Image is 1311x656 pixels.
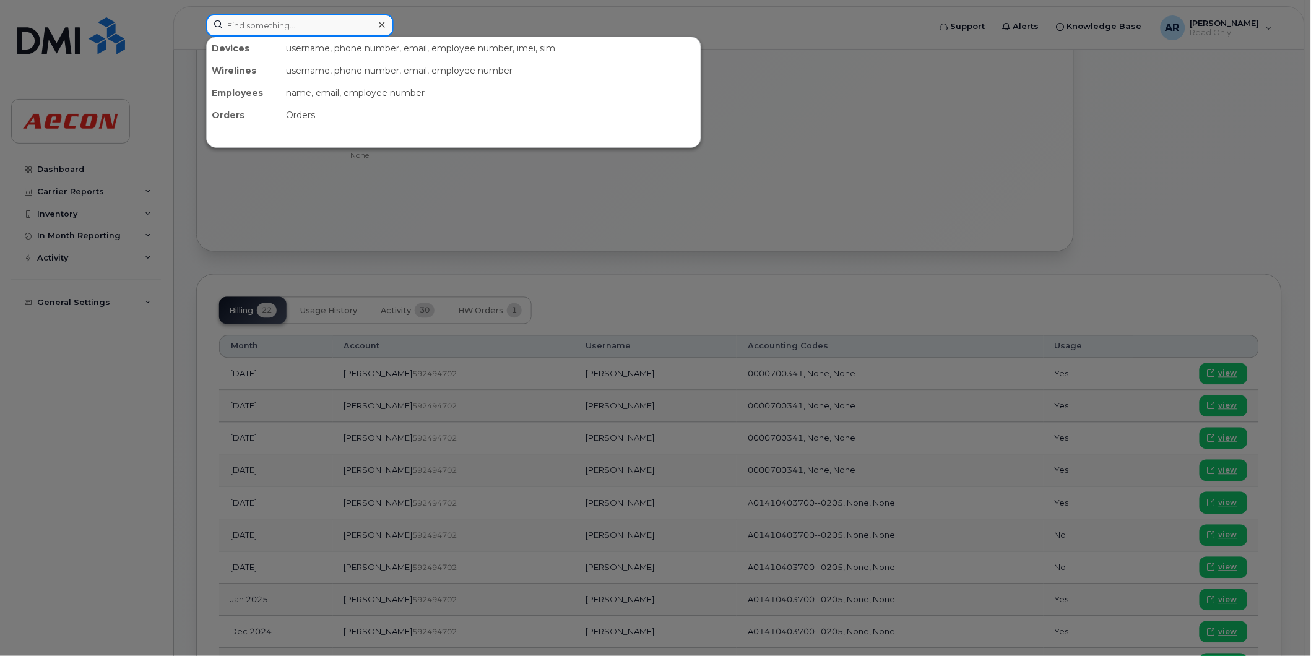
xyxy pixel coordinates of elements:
div: Wirelines [207,59,281,82]
div: name, email, employee number [281,82,701,104]
div: Employees [207,82,281,104]
div: username, phone number, email, employee number [281,59,701,82]
div: username, phone number, email, employee number, imei, sim [281,37,701,59]
input: Find something... [206,14,394,37]
div: Orders [281,104,701,126]
div: Orders [207,104,281,126]
div: Devices [207,37,281,59]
